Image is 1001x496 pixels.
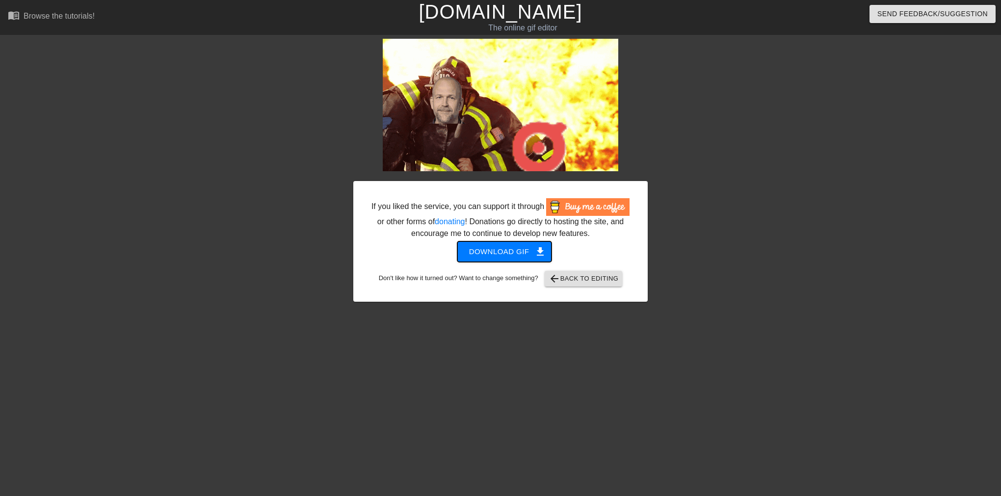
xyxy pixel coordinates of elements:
[339,22,707,34] div: The online gif editor
[877,8,988,20] span: Send Feedback/Suggestion
[449,247,552,255] a: Download gif
[457,241,552,262] button: Download gif
[469,245,540,258] span: Download gif
[8,9,20,21] span: menu_book
[370,198,631,239] div: If you liked the service, you can support it through or other forms of ! Donations go directly to...
[549,273,560,285] span: arrow_back
[534,246,546,258] span: get_app
[549,273,619,285] span: Back to Editing
[545,271,623,287] button: Back to Editing
[369,271,632,287] div: Don't like how it turned out? Want to change something?
[869,5,996,23] button: Send Feedback/Suggestion
[546,198,630,216] img: Buy Me A Coffee
[8,9,95,25] a: Browse the tutorials!
[24,12,95,20] div: Browse the tutorials!
[435,217,465,226] a: donating
[383,39,618,171] img: HBnCjPWI.gif
[419,1,582,23] a: [DOMAIN_NAME]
